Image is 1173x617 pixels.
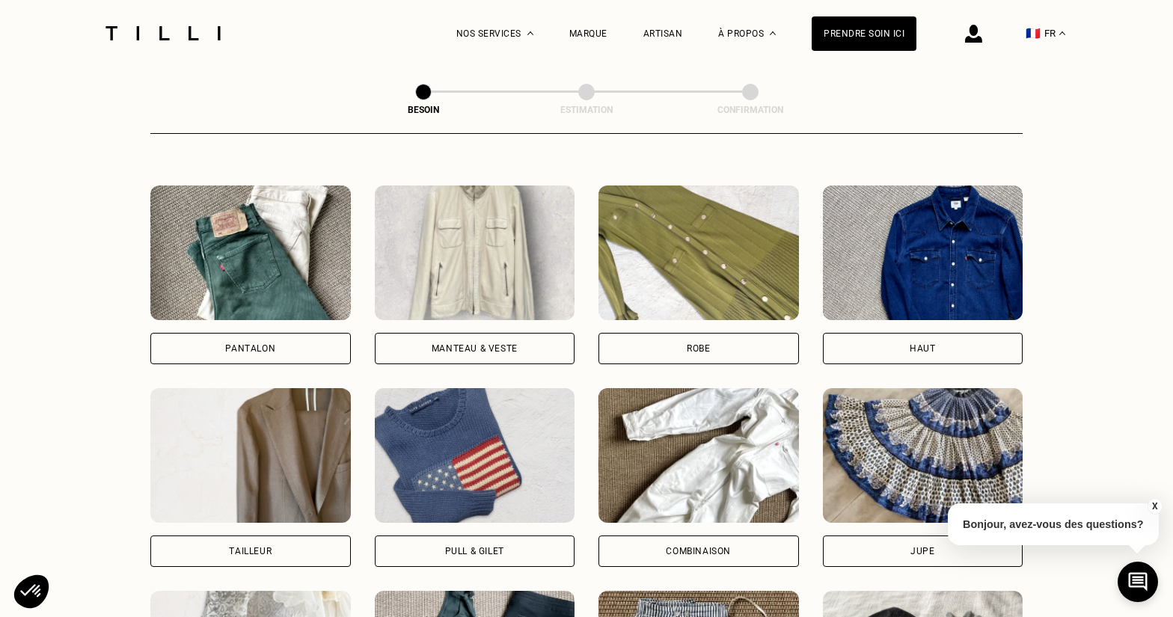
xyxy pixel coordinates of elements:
[150,185,351,320] img: Tilli retouche votre Pantalon
[676,105,825,115] div: Confirmation
[225,344,275,353] div: Pantalon
[1059,31,1065,35] img: menu déroulant
[823,388,1023,523] img: Tilli retouche votre Jupe
[1026,26,1041,40] span: 🇫🇷
[770,31,776,35] img: Menu déroulant à propos
[100,26,226,40] img: Logo du service de couturière Tilli
[1147,498,1162,515] button: X
[965,25,982,43] img: icône connexion
[349,105,498,115] div: Besoin
[823,185,1023,320] img: Tilli retouche votre Haut
[375,388,575,523] img: Tilli retouche votre Pull & gilet
[687,344,710,353] div: Robe
[512,105,661,115] div: Estimation
[150,388,351,523] img: Tilli retouche votre Tailleur
[643,28,683,39] a: Artisan
[432,344,518,353] div: Manteau & Veste
[812,16,916,51] a: Prendre soin ici
[666,547,731,556] div: Combinaison
[598,185,799,320] img: Tilli retouche votre Robe
[598,388,799,523] img: Tilli retouche votre Combinaison
[910,344,935,353] div: Haut
[527,31,533,35] img: Menu déroulant
[569,28,607,39] a: Marque
[948,503,1159,545] p: Bonjour, avez-vous des questions?
[375,185,575,320] img: Tilli retouche votre Manteau & Veste
[445,547,504,556] div: Pull & gilet
[229,547,272,556] div: Tailleur
[910,547,934,556] div: Jupe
